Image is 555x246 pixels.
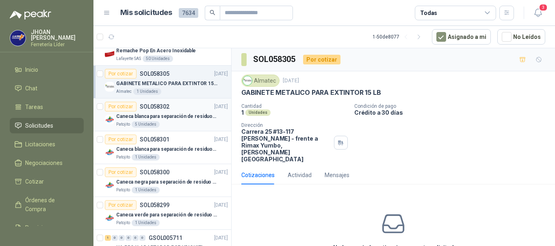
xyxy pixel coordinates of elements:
div: 0 [139,235,145,241]
div: Todas [420,9,437,17]
span: Negociaciones [25,158,63,167]
p: [DATE] [214,234,228,242]
div: 0 [119,235,125,241]
p: Cantidad [241,103,348,109]
a: Por cotizarSOL058306[DATE] Company LogoRemache Pop En Acero InoxidableLafayette SAS50 Unidades [93,33,231,66]
a: Cotizar [10,174,84,189]
div: Mensajes [325,171,349,180]
p: [DATE] [214,136,228,143]
span: Solicitudes [25,121,53,130]
a: Solicitudes [10,118,84,133]
button: 3 [531,6,545,20]
p: Patojito [116,121,130,128]
div: 0 [126,235,132,241]
p: GABINETE METALICO PARA EXTINTOR 15 LB [241,88,381,97]
div: 0 [132,235,139,241]
p: Lafayette SAS [116,56,141,62]
span: Cotizar [25,177,44,186]
div: Unidades [245,109,271,116]
p: [DATE] [214,201,228,209]
div: 1 Unidades [133,88,161,95]
p: [DATE] [283,77,299,85]
a: Por cotizarSOL058301[DATE] Company LogoCaneca blanca para separación de residuos 10 LTPatojito1 U... [93,131,231,164]
p: JHOAN [PERSON_NAME] [31,29,84,41]
p: Caneca verde para separación de residuo 55 LT [116,211,217,219]
p: Caneca blanca para separación de residuos 10 LT [116,145,217,153]
span: Remisiones [25,223,55,232]
p: 1 [241,109,244,116]
p: SOL058300 [140,169,169,175]
p: Patojito [116,187,130,193]
p: [DATE] [214,103,228,111]
p: Almatec [116,88,132,95]
div: 1 Unidades [132,187,160,193]
div: Por cotizar [105,135,137,144]
a: Por cotizarSOL058299[DATE] Company LogoCaneca verde para separación de residuo 55 LTPatojito1 Uni... [93,197,231,230]
p: SOL058302 [140,104,169,109]
a: Tareas [10,99,84,115]
div: Por cotizar [105,167,137,177]
img: Company Logo [105,148,115,157]
button: No Leídos [497,29,545,45]
a: Por cotizarSOL058302[DATE] Company LogoCaneca blanca para separación de residuos 121 LTPatojito5 ... [93,98,231,131]
span: Tareas [25,103,43,111]
div: 50 Unidades [143,56,173,62]
img: Logo peakr [10,10,51,19]
a: Inicio [10,62,84,77]
div: Por cotizar [105,200,137,210]
p: [DATE] [214,169,228,176]
span: Chat [25,84,37,93]
p: SOL058305 [140,71,169,77]
p: Remache Pop En Acero Inoxidable [116,47,196,55]
a: Chat [10,81,84,96]
span: Órdenes de Compra [25,196,76,214]
p: Dirección [241,122,331,128]
a: Negociaciones [10,155,84,171]
div: 1 Unidades [132,154,160,160]
p: Caneca blanca para separación de residuos 121 LT [116,113,217,120]
div: Por cotizar [105,69,137,79]
span: search [210,10,215,15]
p: GSOL005711 [149,235,182,241]
img: Company Logo [105,180,115,190]
a: Por cotizarSOL058300[DATE] Company LogoCaneca negra para separación de residuo 55 LTPatojito1 Uni... [93,164,231,197]
div: 0 [112,235,118,241]
p: Patojito [116,154,130,160]
h3: SOL058305 [253,53,297,66]
button: Asignado a mi [432,29,491,45]
p: SOL058301 [140,137,169,142]
a: Remisiones [10,220,84,235]
a: Licitaciones [10,137,84,152]
img: Company Logo [105,49,115,59]
p: SOL058299 [140,202,169,208]
span: Inicio [25,65,38,74]
p: Ferretería Líder [31,42,84,47]
div: Actividad [288,171,312,180]
img: Company Logo [105,82,115,92]
img: Company Logo [105,213,115,223]
div: 5 Unidades [132,121,160,128]
img: Company Logo [243,76,252,85]
div: Cotizaciones [241,171,275,180]
img: Company Logo [105,115,115,124]
p: Condición de pago [354,103,552,109]
div: 1 [105,235,111,241]
a: Por cotizarSOL058305[DATE] Company LogoGABINETE METALICO PARA EXTINTOR 15 LBAlmatec1 Unidades [93,66,231,98]
p: Patojito [116,220,130,226]
p: Carrera 25 #13-117 [PERSON_NAME] - frente a Rimax Yumbo , [PERSON_NAME][GEOGRAPHIC_DATA] [241,128,331,163]
img: Company Logo [10,30,26,46]
h1: Mis solicitudes [120,7,172,19]
span: 7634 [179,8,198,18]
div: 1 - 50 de 8077 [373,30,425,43]
div: 1 Unidades [132,220,160,226]
p: Crédito a 30 días [354,109,552,116]
p: [DATE] [214,70,228,78]
span: 3 [539,4,548,11]
p: GABINETE METALICO PARA EXTINTOR 15 LB [116,80,217,88]
p: Caneca negra para separación de residuo 55 LT [116,178,217,186]
span: Licitaciones [25,140,55,149]
div: Por cotizar [105,102,137,111]
div: Por cotizar [303,55,340,64]
a: Órdenes de Compra [10,193,84,217]
div: Almatec [241,75,280,87]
